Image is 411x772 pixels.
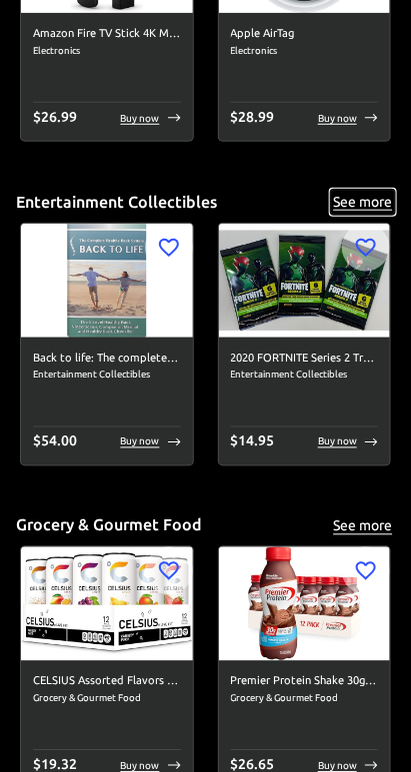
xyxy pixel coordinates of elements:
[231,673,379,691] h6: Premier Protein Shake 30g Protein 1g Sugar 24 Vitamins Minerals Nutrients to Support Immune Healt...
[231,691,379,707] span: Grocery & Gourmet Food
[231,43,379,59] span: Electronics
[33,109,77,125] span: $ 26.99
[231,25,379,43] h6: Apple AirTag
[33,691,181,707] span: Grocery & Gourmet Food
[21,224,193,338] img: Back to life: The complete healthy back system DVD - 3 phase workout program image
[219,547,391,661] img: Premier Protein Shake 30g Protein 1g Sugar 24 Vitamins Minerals Nutrients to Support Immune Healt...
[231,109,275,125] span: $ 28.99
[231,350,379,368] h6: 2020 FORTNITE Series 2 Trading Cards 3-Pack Retail Lot 6 Cards Per Pack 18 Cards total Superior S...
[231,367,379,383] span: Entertainment Collectibles
[21,547,193,661] img: CELSIUS Assorted Flavors Official Variety Pack, Functional Essential Energy Drinks, 12 Fl Oz (Pac...
[33,43,181,59] span: Electronics
[318,111,357,126] p: Buy now
[219,224,391,338] img: 2020 FORTNITE Series 2 Trading Cards 3-Pack Retail Lot 6 Cards Per Pack 18 Cards total Superior S...
[16,192,217,213] h5: Entertainment Collectibles
[33,433,77,449] span: $ 54.00
[331,514,395,539] button: See more
[33,25,181,43] h6: Amazon Fire TV Stick 4K Max streaming device, Wi-Fi 6, Alexa Voice Remote (includes TV controls)
[16,515,202,536] h5: Grocery & Gourmet Food
[33,673,181,691] h6: CELSIUS Assorted Flavors Official Variety Pack, Functional Essential Energy Drinks, 12 Fl Oz (Pac...
[318,434,357,449] p: Buy now
[33,367,181,383] span: Entertainment Collectibles
[121,111,160,126] p: Buy now
[33,350,181,368] h6: Back to life: The complete healthy back system DVD - 3 phase workout program
[331,190,395,215] button: See more
[231,433,275,449] span: $ 14.95
[121,434,160,449] p: Buy now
